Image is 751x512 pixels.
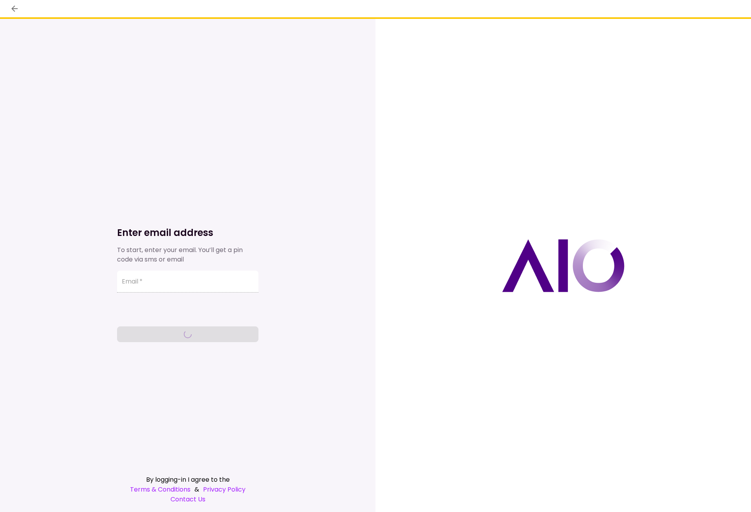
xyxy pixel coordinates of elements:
[117,227,258,239] h1: Enter email address
[117,494,258,504] a: Contact Us
[117,475,258,484] div: By logging-in I agree to the
[8,2,21,15] button: back
[130,484,190,494] a: Terms & Conditions
[117,484,258,494] div: &
[117,245,258,264] div: To start, enter your email. You’ll get a pin code via sms or email
[502,239,625,292] img: AIO logo
[203,484,245,494] a: Privacy Policy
